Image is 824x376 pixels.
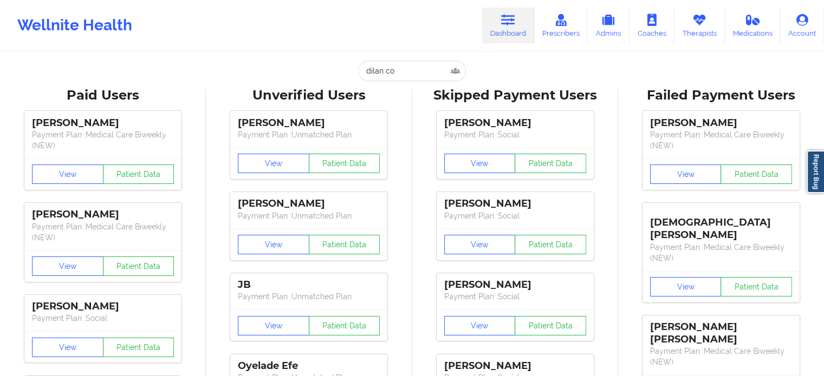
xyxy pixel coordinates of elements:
button: Patient Data [309,154,380,173]
a: Prescribers [534,8,588,43]
div: Unverified Users [213,87,404,104]
p: Payment Plan : Medical Care Biweekly (NEW) [32,221,174,243]
button: Patient Data [103,256,174,276]
div: [PERSON_NAME] [32,208,174,221]
a: Medications [725,8,781,43]
p: Payment Plan : Unmatched Plan [238,210,380,221]
div: [PERSON_NAME] [444,279,586,291]
button: View [444,316,516,335]
p: Payment Plan : Social [444,210,586,221]
button: View [444,154,516,173]
div: [PERSON_NAME] [32,117,174,129]
button: Patient Data [721,277,792,296]
div: [PERSON_NAME] [444,360,586,372]
div: Failed Payment Users [626,87,816,104]
div: Paid Users [8,87,198,104]
button: Patient Data [103,338,174,357]
a: Report Bug [807,150,824,193]
button: View [238,316,309,335]
p: Payment Plan : Social [444,291,586,302]
a: Admins [587,8,630,43]
button: View [650,164,722,184]
a: Dashboard [482,8,534,43]
button: View [32,256,103,276]
button: Patient Data [103,164,174,184]
div: [PERSON_NAME] [32,300,174,313]
p: Payment Plan : Medical Care Biweekly (NEW) [650,242,792,263]
button: Patient Data [515,154,586,173]
div: [PERSON_NAME] [238,117,380,129]
a: Coaches [630,8,674,43]
div: JB [238,279,380,291]
div: [PERSON_NAME] [650,117,792,129]
p: Payment Plan : Medical Care Biweekly (NEW) [32,129,174,151]
button: View [444,235,516,254]
div: [PERSON_NAME] [444,197,586,210]
div: [PERSON_NAME] [444,117,586,129]
button: View [32,338,103,357]
p: Payment Plan : Social [444,129,586,140]
button: Patient Data [515,235,586,254]
button: View [238,235,309,254]
p: Payment Plan : Medical Care Biweekly (NEW) [650,129,792,151]
button: View [32,164,103,184]
button: Patient Data [309,316,380,335]
div: Oyelade Efe [238,360,380,372]
button: View [238,154,309,173]
div: [PERSON_NAME] [238,197,380,210]
p: Payment Plan : Unmatched Plan [238,291,380,302]
a: Therapists [674,8,725,43]
button: View [650,277,722,296]
div: [PERSON_NAME] [PERSON_NAME] [650,321,792,346]
div: [DEMOGRAPHIC_DATA][PERSON_NAME] [650,208,792,241]
button: Patient Data [515,316,586,335]
p: Payment Plan : Unmatched Plan [238,129,380,140]
p: Payment Plan : Social [32,313,174,324]
button: Patient Data [309,235,380,254]
div: Skipped Payment Users [420,87,611,104]
button: Patient Data [721,164,792,184]
a: Account [780,8,824,43]
p: Payment Plan : Medical Care Biweekly (NEW) [650,346,792,367]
